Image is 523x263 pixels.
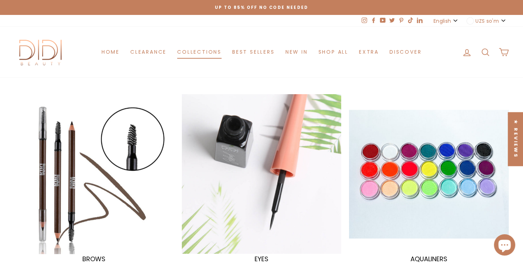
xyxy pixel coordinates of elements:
a: Shop All [313,45,353,59]
button: English [431,15,461,27]
inbox-online-store-chat: Shopify online store chat [492,234,517,257]
ul: Primary [96,45,427,59]
span: UZS so'm [475,17,499,25]
a: EYES [182,94,342,262]
a: Best Sellers [227,45,280,59]
a: AQUALINERS [349,94,509,262]
button: UZS so'm [464,15,509,27]
a: Collections [172,45,227,59]
span: Up to 85% off NO CODE NEEDED [215,5,309,10]
a: BROWS [14,94,174,262]
span: English [434,17,451,25]
a: Clearance [125,45,172,59]
a: Home [96,45,125,59]
img: Didi Beauty Co. [14,37,67,67]
a: Discover [384,45,427,59]
div: Click to open Judge.me floating reviews tab [508,112,523,166]
a: Extra [354,45,384,59]
a: New in [280,45,313,59]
